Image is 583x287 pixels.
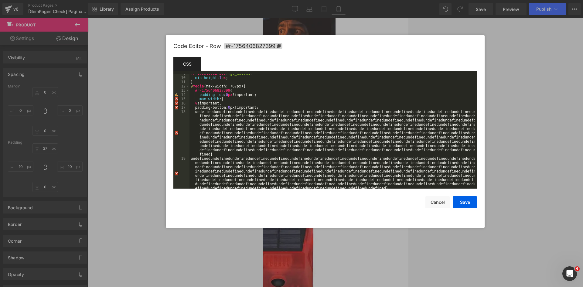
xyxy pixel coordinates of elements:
button: Cancel [425,196,450,208]
span: 6 [575,266,580,271]
div: 13 [173,88,189,93]
span: Click to copy [224,43,282,49]
div: 10 [173,76,189,80]
iframe: Intercom live chat [562,266,577,281]
div: 15 [173,97,189,101]
div: 14 [173,93,189,97]
span: Code Editor - Row [173,43,221,49]
div: 11 [173,80,189,84]
div: 17 [173,105,189,110]
div: 18 [173,110,189,156]
div: 12 [173,84,189,88]
div: 19 [173,156,189,190]
div: 16 [173,101,189,105]
div: CSS [173,57,201,71]
button: Save [453,196,477,208]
